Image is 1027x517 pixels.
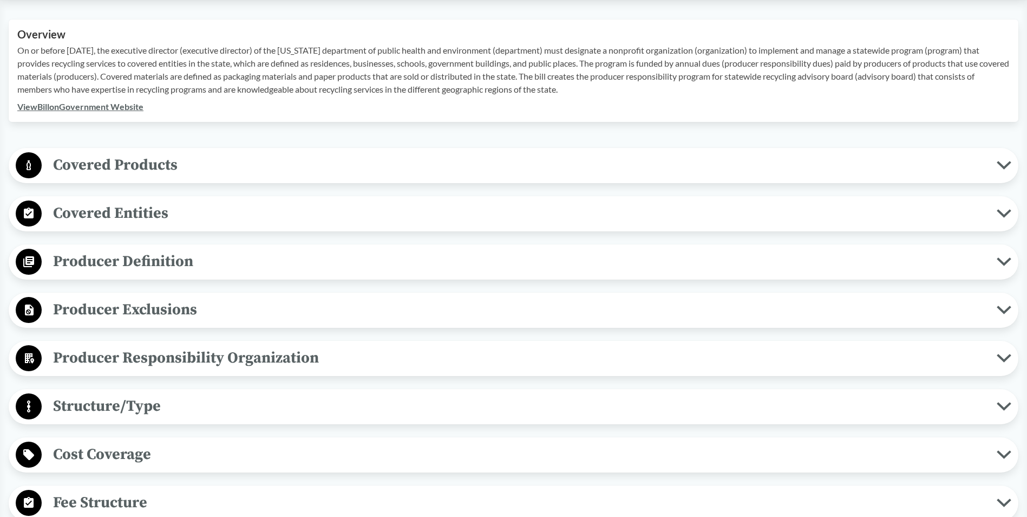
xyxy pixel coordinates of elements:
[42,298,997,322] span: Producer Exclusions
[42,394,997,418] span: Structure/Type
[12,200,1015,228] button: Covered Entities
[12,489,1015,517] button: Fee Structure
[42,442,997,467] span: Cost Coverage
[12,248,1015,276] button: Producer Definition
[12,441,1015,469] button: Cost Coverage
[12,345,1015,372] button: Producer Responsibility Organization
[12,152,1015,179] button: Covered Products
[42,201,997,225] span: Covered Entities
[42,153,997,177] span: Covered Products
[17,28,1010,41] h2: Overview
[17,101,143,112] a: ViewBillonGovernment Website
[12,296,1015,324] button: Producer Exclusions
[42,249,997,274] span: Producer Definition
[42,346,997,370] span: Producer Responsibility Organization
[12,393,1015,421] button: Structure/Type
[17,44,1010,96] p: On or before [DATE], the executive director (executive director) of the [US_STATE] department of ...
[42,490,997,515] span: Fee Structure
